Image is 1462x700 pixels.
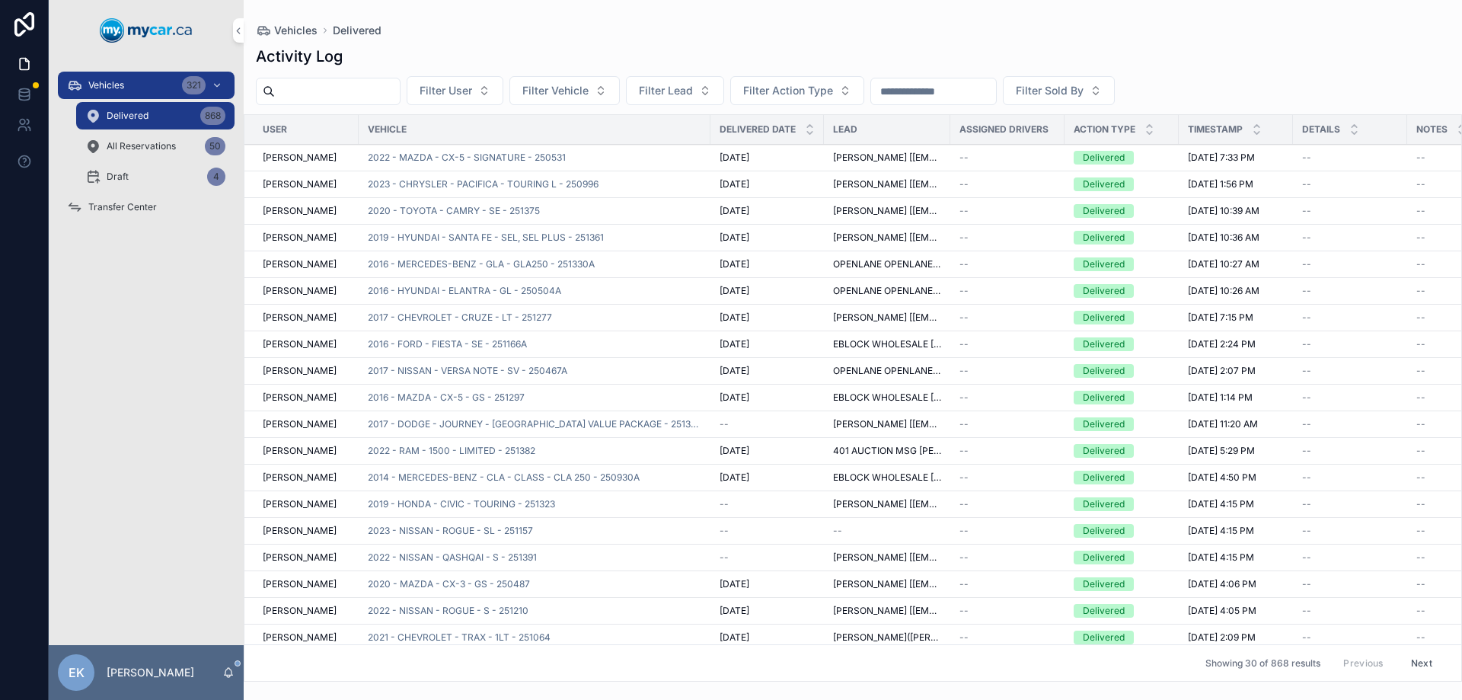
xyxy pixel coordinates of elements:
button: Select Button [407,76,503,105]
button: Select Button [730,76,864,105]
span: -- [959,525,969,537]
span: -- [959,312,969,324]
div: Delivered [1083,311,1125,324]
span: -- [1302,285,1311,297]
span: [PERSON_NAME] [[EMAIL_ADDRESS][DOMAIN_NAME]] [833,152,941,164]
span: -- [1416,578,1425,590]
span: -- [959,285,969,297]
span: [DATE] 4:15 PM [1188,498,1254,510]
span: Delivered Date [720,123,796,136]
span: [DATE] 1:14 PM [1188,392,1253,404]
span: Vehicles [88,79,124,91]
div: Delivered [1083,204,1125,218]
span: [PERSON_NAME] [263,471,337,484]
a: 2019 - HYUNDAI - SANTA FE - SEL, SEL PLUS - 251361 [368,232,604,244]
span: -- [1302,205,1311,217]
span: -- [1416,471,1425,484]
div: Delivered [1083,337,1125,351]
span: [DATE] 2:09 PM [1188,631,1256,644]
span: [PERSON_NAME] [263,498,337,510]
a: 2022 - NISSAN - ROGUE - S - 251210 [368,605,528,617]
span: [DATE] [720,312,749,324]
span: [DATE] 4:15 PM [1188,525,1254,537]
span: [DATE] [720,445,749,457]
span: 2016 - HYUNDAI - ELANTRA - GL - 250504A [368,285,561,297]
span: 2022 - NISSAN - QASHQAI - S - 251391 [368,551,537,564]
a: 2017 - DODGE - JOURNEY - [GEOGRAPHIC_DATA] VALUE PACKAGE - 251306 [368,418,701,430]
span: 401 AUCTION MSG [PERSON_NAME] [[EMAIL_ADDRESS][DOMAIN_NAME]] [833,445,941,457]
div: Delivered [1083,417,1125,431]
span: [PERSON_NAME] [263,631,337,644]
a: Draft4 [76,163,235,190]
span: [PERSON_NAME] [263,418,337,430]
a: Vehicles321 [58,72,235,99]
div: Delivered [1083,577,1125,591]
span: -- [959,232,969,244]
div: Delivered [1083,364,1125,378]
div: Delivered [1083,524,1125,538]
span: -- [1302,525,1311,537]
span: -- [959,258,969,270]
button: Select Button [626,76,724,105]
span: [PERSON_NAME] [263,551,337,564]
span: [PERSON_NAME] [[EMAIL_ADDRESS][DOMAIN_NAME]] [833,232,941,244]
div: 50 [205,137,225,155]
span: [DATE] 7:33 PM [1188,152,1255,164]
a: 2022 - MAZDA - CX-5 - SIGNATURE - 250531 [368,152,566,164]
span: [DATE] [720,631,749,644]
span: -- [1416,631,1425,644]
span: [DATE] 10:26 AM [1188,285,1259,297]
span: [PERSON_NAME] [263,338,337,350]
span: Notes [1416,123,1448,136]
a: 2022 - RAM - 1500 - LIMITED - 251382 [368,445,535,457]
span: -- [1302,578,1311,590]
p: [PERSON_NAME] [107,665,194,680]
a: Delivered868 [76,102,235,129]
span: -- [1416,178,1425,190]
a: 2020 - MAZDA - CX-3 - GS - 250487 [368,578,530,590]
span: [DATE] [720,152,749,164]
a: 2023 - CHRYSLER - PACIFICA - TOURING L - 250996 [368,178,599,190]
span: [DATE] [720,285,749,297]
a: 2016 - MAZDA - CX-5 - GS - 251297 [368,392,525,404]
button: Next [1400,651,1443,675]
span: -- [720,498,729,510]
span: [DATE] [720,605,749,617]
span: -- [1416,418,1425,430]
span: [PERSON_NAME] [[EMAIL_ADDRESS][DOMAIN_NAME]] [833,178,941,190]
span: -- [1416,365,1425,377]
a: Delivered [333,23,381,38]
span: Delivered [107,110,148,122]
span: [DATE] [720,338,749,350]
a: 2017 - CHEVROLET - CRUZE - LT - 251277 [368,312,552,324]
span: -- [959,578,969,590]
span: -- [959,152,969,164]
span: Action Type [1074,123,1135,136]
a: 2020 - TOYOTA - CAMRY - SE - 251375 [368,205,540,217]
span: [PERSON_NAME] [263,365,337,377]
div: 868 [200,107,225,125]
span: -- [1416,338,1425,350]
img: App logo [100,18,193,43]
span: Lead [833,123,857,136]
span: [DATE] 2:07 PM [1188,365,1256,377]
span: -- [720,551,729,564]
span: [DATE] 10:36 AM [1188,232,1259,244]
a: 2016 - FORD - FIESTA - SE - 251166A [368,338,527,350]
span: Filter Sold By [1016,83,1084,98]
button: Select Button [1003,76,1115,105]
span: Transfer Center [88,201,157,213]
span: [PERSON_NAME] [263,312,337,324]
a: 2021 - CHEVROLET - TRAX - 1LT - 251064 [368,631,551,644]
span: 2017 - NISSAN - VERSA NOTE - SV - 250467A [368,365,567,377]
span: Showing 30 of 868 results [1205,657,1320,670]
div: Delivered [1083,444,1125,458]
span: [PERSON_NAME] [263,578,337,590]
button: Select Button [509,76,620,105]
